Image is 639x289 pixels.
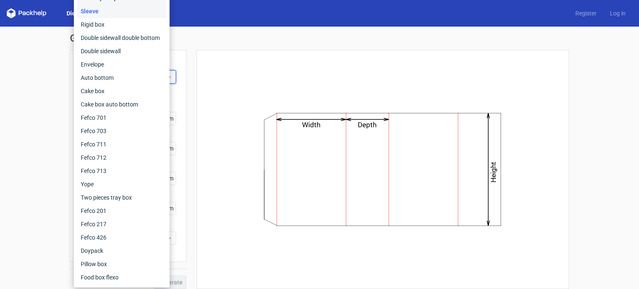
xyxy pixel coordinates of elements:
a: Register [569,9,603,17]
div: Fefco 712 [77,151,166,164]
div: Rigid box [77,18,166,31]
text: Height [490,162,498,183]
div: Double sidewall double bottom [77,31,166,44]
div: Envelope [77,58,166,71]
div: Two pieces tray box [77,191,166,204]
div: Auto bottom [77,71,166,84]
div: Fefco 713 [77,164,166,178]
text: Width [302,121,321,129]
div: Fefco 701 [77,111,166,124]
div: Fefco 201 [77,204,166,217]
div: Cake box [77,84,166,98]
div: Sleeve [77,5,166,18]
div: Yope [77,178,166,191]
div: Fefco 703 [77,124,166,138]
div: Pillow box [77,257,166,271]
div: Doypack [77,244,166,257]
div: Food box flexo [77,271,166,284]
div: Double sidewall [77,44,166,58]
a: Dielines [60,9,95,17]
div: Cake box auto bottom [77,98,166,111]
text: Depth [358,121,377,129]
div: Fefco 217 [77,217,166,231]
div: Fefco 426 [77,231,166,244]
a: Log in [603,9,632,17]
h1: Generate new dieline [70,33,569,43]
div: Fefco 711 [77,138,166,151]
